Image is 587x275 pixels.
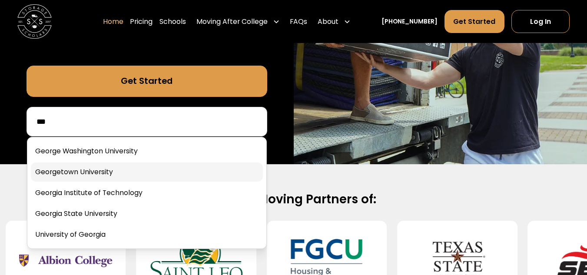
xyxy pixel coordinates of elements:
[444,10,505,33] a: Get Started
[511,10,570,33] a: Log In
[196,17,268,27] div: Moving After College
[130,10,153,33] a: Pricing
[17,4,52,39] img: Storage Scholars main logo
[27,66,267,96] a: Get Started
[103,10,123,33] a: Home
[159,10,186,33] a: Schools
[314,10,354,33] div: About
[318,17,338,27] div: About
[381,17,438,26] a: [PHONE_NUMBER]
[290,10,307,33] a: FAQs
[30,192,558,207] h2: Official Moving Partners of:
[193,10,283,33] div: Moving After College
